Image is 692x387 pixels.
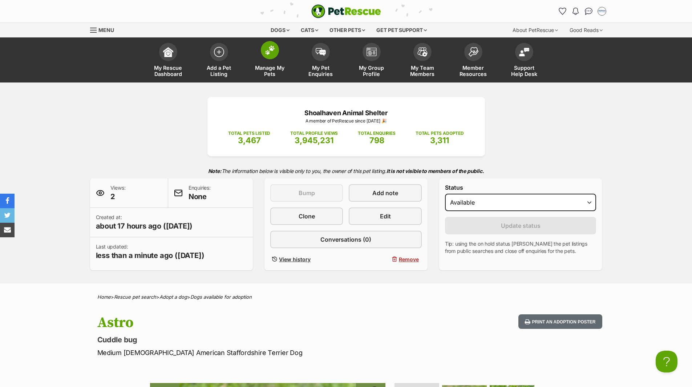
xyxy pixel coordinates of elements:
p: Created at: [96,214,193,231]
p: TOTAL ENQUIRIES [358,130,395,137]
img: dashboard-icon-eb2f2d2d3e046f16d808141f083e7271f6b2e854fb5c12c21221c1fb7104beca.svg [163,47,173,57]
p: Views: [110,184,126,202]
p: TOTAL PROFILE VIEWS [290,130,338,137]
a: My Pet Enquiries [295,39,346,82]
span: Add a Pet Listing [203,65,235,77]
img: chat-41dd97257d64d25036548639549fe6c8038ab92f7586957e7f3b1b290dea8141.svg [585,8,592,15]
div: Cats [296,23,323,37]
p: A member of PetRescue since [DATE] 🎉 [218,118,474,124]
span: Add note [372,189,398,197]
img: logo-e224e6f780fb5917bec1dbf3a21bbac754714ae5b6737aabdf751b685950b380.svg [311,4,381,18]
span: 2 [110,192,126,202]
strong: It is not visible to members of the public. [387,168,484,174]
img: help-desk-icon-fdf02630f3aa405de69fd3d07c3f3aa587a6932b1a1747fa1d2bba05be0121f9.svg [519,48,529,56]
img: manage-my-pets-icon-02211641906a0b7f246fdf0571729dbe1e7629f14944591b6c1af311fb30b64b.svg [265,45,275,55]
strong: Note: [208,168,222,174]
span: Update status [501,221,541,230]
div: > > > [79,294,613,300]
span: Menu [98,27,114,33]
p: Last updated: [96,243,205,261]
img: pet-enquiries-icon-7e3ad2cf08bfb03b45e93fb7055b45f3efa6380592205ae92323e6603595dc1f.svg [316,48,326,56]
span: Edit [380,212,391,221]
span: Support Help Desk [508,65,541,77]
span: None [189,192,211,202]
a: Support Help Desk [499,39,550,82]
p: TOTAL PETS LISTED [228,130,270,137]
span: Member Resources [457,65,490,77]
span: Conversations (0) [320,235,371,244]
ul: Account quick links [557,5,608,17]
p: Medium [DEMOGRAPHIC_DATA] American Staffordshire Terrier Dog [97,348,405,358]
p: TOTAL PETS ADOPTED [416,130,464,137]
a: View history [270,254,343,265]
img: Jodie Parnell profile pic [598,8,606,15]
span: My Group Profile [355,65,388,77]
a: Manage My Pets [244,39,295,82]
div: Get pet support [371,23,432,37]
a: Conversations (0) [270,231,422,248]
span: My Rescue Dashboard [152,65,185,77]
h1: Astro [97,314,405,331]
span: Clone [299,212,315,221]
p: Shoalhaven Animal Shelter [218,108,474,118]
span: less than a minute ago ([DATE]) [96,250,205,261]
a: Add note [349,184,421,202]
div: Dogs [266,23,295,37]
a: Dogs available for adoption [190,294,252,300]
span: Manage My Pets [254,65,286,77]
a: My Rescue Dashboard [143,39,194,82]
img: member-resources-icon-8e73f808a243e03378d46382f2149f9095a855e16c252ad45f914b54edf8863c.svg [468,47,478,57]
span: about 17 hours ago ([DATE]) [96,221,193,231]
button: My account [596,5,608,17]
a: Edit [349,207,421,225]
a: My Team Members [397,39,448,82]
a: Conversations [583,5,595,17]
a: Adopt a dog [159,294,187,300]
a: Favourites [557,5,568,17]
p: Tip: using the on hold status [PERSON_NAME] the pet listings from public searches and close off e... [445,240,596,255]
a: Clone [270,207,343,225]
div: About PetRescue [507,23,563,37]
span: My Pet Enquiries [304,65,337,77]
button: Print an adoption poster [518,314,602,329]
p: The information below is visible only to you, the owner of this pet listing. [90,164,602,178]
a: My Group Profile [346,39,397,82]
span: Remove [399,255,419,263]
span: 3,945,231 [295,136,333,145]
a: Member Resources [448,39,499,82]
button: Update status [445,217,596,234]
div: Other pets [324,23,370,37]
div: Good Reads [564,23,608,37]
img: group-profile-icon-3fa3cf56718a62981997c0bc7e787c4b2cf8bcc04b72c1350f741eb67cf2f40e.svg [367,48,377,56]
button: Notifications [570,5,582,17]
iframe: Help Scout Beacon - Open [656,351,677,372]
button: Bump [270,184,343,202]
a: Menu [90,23,119,36]
span: Bump [299,189,315,197]
a: Add a Pet Listing [194,39,244,82]
img: team-members-icon-5396bd8760b3fe7c0b43da4ab00e1e3bb1a5d9ba89233759b79545d2d3fc5d0d.svg [417,47,428,57]
label: Status [445,184,596,191]
button: Remove [349,254,421,265]
p: Cuddle bug [97,335,405,345]
span: 3,311 [430,136,449,145]
span: My Team Members [406,65,439,77]
img: add-pet-listing-icon-0afa8454b4691262ce3f59096e99ab1cd57d4a30225e0717b998d2c9b9846f56.svg [214,47,224,57]
span: View history [279,255,311,263]
a: Rescue pet search [114,294,156,300]
span: 3,467 [238,136,261,145]
img: notifications-46538b983faf8c2785f20acdc204bb7945ddae34d4c08c2a6579f10ce5e182be.svg [572,8,578,15]
a: Home [97,294,111,300]
span: 798 [369,136,384,145]
p: Enquiries: [189,184,211,202]
a: PetRescue [311,4,381,18]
